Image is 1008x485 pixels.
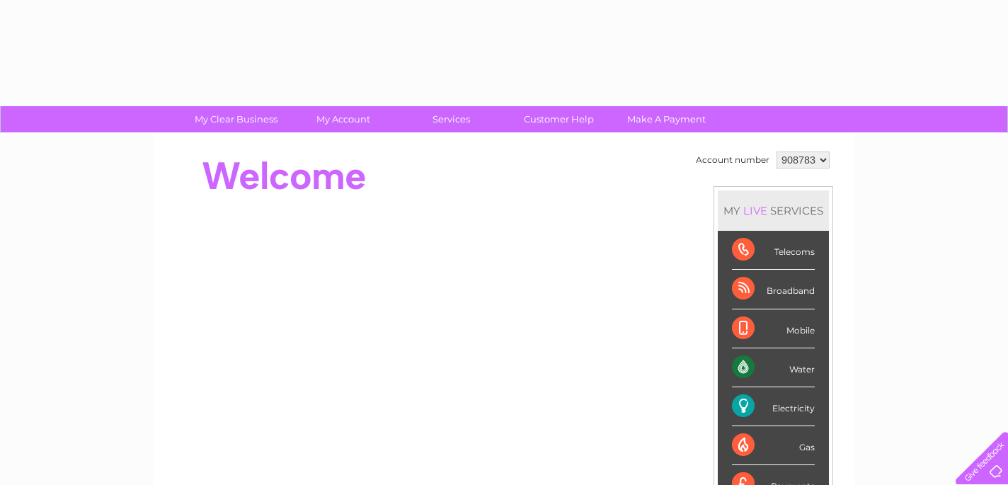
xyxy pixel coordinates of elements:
a: My Clear Business [178,106,294,132]
a: Services [393,106,510,132]
div: Telecoms [732,231,815,270]
a: Make A Payment [608,106,725,132]
a: Customer Help [500,106,617,132]
div: Broadband [732,270,815,309]
div: Water [732,348,815,387]
div: Mobile [732,309,815,348]
div: Gas [732,426,815,465]
div: LIVE [740,204,770,217]
div: MY SERVICES [718,190,829,231]
a: My Account [285,106,402,132]
td: Account number [692,148,773,172]
div: Electricity [732,387,815,426]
